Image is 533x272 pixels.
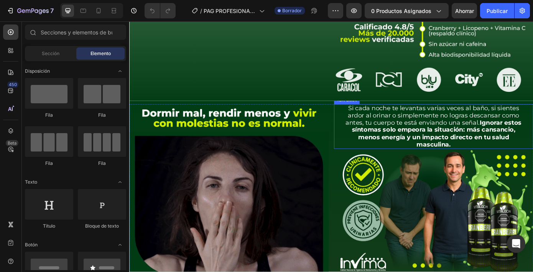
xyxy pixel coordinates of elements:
button: 7 [3,3,57,18]
iframe: Área de diseño [129,21,533,272]
font: Bloque de texto [85,223,119,229]
font: PAG PROFESIONAL [PERSON_NAME] [204,8,255,22]
span: Abrir palanca [114,239,126,251]
font: Elemento [90,50,111,56]
img: [object Object] [324,50,358,82]
span: Abrir palanca [114,65,126,77]
font: Fila [45,160,53,166]
img: [object Object] [370,54,403,78]
font: Texto [25,179,37,185]
font: Ahorrar [455,8,474,14]
font: Fila [98,160,106,166]
font: Borrador [282,8,302,13]
p: Si cada noche te levantas varias veces al baño, si sientes ardor al orinar o simplemente no logra... [245,95,448,145]
span: Abrir palanca [114,176,126,188]
font: Fila [98,112,106,118]
font: Publicar [487,8,508,14]
font: Sección [42,50,59,56]
font: / [200,8,202,14]
input: Secciones y elementos de búsqueda [25,24,126,40]
img: [object Object] [279,52,312,79]
font: Beta [8,140,16,146]
img: [object Object] [415,50,449,82]
font: Título [43,223,55,229]
strong: Ignorar estos síntomas solo empeora la situación: más cansancio, menos energía y un impacto direc... [253,111,447,145]
font: Botón [25,242,38,248]
button: Publicar [480,3,514,18]
font: 450 [9,82,17,87]
font: 0 productos asignados [371,8,431,14]
button: Ahorrar [452,3,477,18]
font: 7 [50,7,54,15]
div: Abrir Intercom Messenger [507,235,525,253]
div: Deshacer/Rehacer [145,3,176,18]
button: 0 productos asignados [365,3,449,18]
font: Fila [45,112,53,118]
img: [object Object] [234,49,267,82]
font: Disposición [25,68,50,74]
